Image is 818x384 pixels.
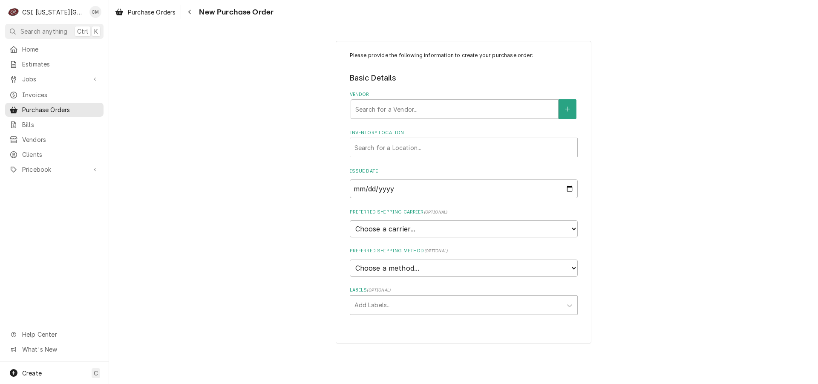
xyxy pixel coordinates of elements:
span: Jobs [22,75,86,84]
span: Pricebook [22,165,86,174]
span: Search anything [20,27,67,36]
div: Purchase Order Create/Update Form [350,52,578,315]
label: Inventory Location [350,130,578,136]
label: Issue Date [350,168,578,175]
span: Home [22,45,99,54]
span: Invoices [22,90,99,99]
span: K [94,27,98,36]
div: Purchase Order Create/Update [336,41,591,344]
button: Search anythingCtrlK [5,24,104,39]
span: Help Center [22,330,98,339]
a: Home [5,42,104,56]
a: Go to Pricebook [5,162,104,176]
label: Preferred Shipping Carrier [350,209,578,216]
label: Vendor [350,91,578,98]
a: Go to Help Center [5,327,104,341]
p: Please provide the following information to create your purchase order: [350,52,578,59]
div: Issue Date [350,168,578,198]
svg: Create New Vendor [565,106,570,112]
label: Labels [350,287,578,294]
span: Bills [22,120,99,129]
a: Purchase Orders [5,103,104,117]
span: Vendors [22,135,99,144]
a: Go to What's New [5,342,104,356]
div: C [8,6,20,18]
a: Clients [5,147,104,162]
div: CSI Kansas City's Avatar [8,6,20,18]
span: ( optional ) [424,248,448,253]
a: Bills [5,118,104,132]
button: Create New Vendor [559,99,576,119]
div: CM [89,6,101,18]
div: Preferred Shipping Carrier [350,209,578,237]
a: Invoices [5,88,104,102]
a: Purchase Orders [112,5,179,19]
div: CSI [US_STATE][GEOGRAPHIC_DATA] [22,8,85,17]
input: yyyy-mm-dd [350,179,578,198]
span: Estimates [22,60,99,69]
div: Chancellor Morris's Avatar [89,6,101,18]
span: What's New [22,345,98,354]
span: New Purchase Order [196,6,274,18]
button: Navigate back [183,5,196,19]
span: Purchase Orders [22,105,99,114]
span: C [94,369,98,378]
span: Purchase Orders [128,8,176,17]
label: Preferred Shipping Method [350,248,578,254]
span: Create [22,370,42,377]
a: Estimates [5,57,104,71]
span: Clients [22,150,99,159]
span: ( optional ) [424,210,448,214]
span: Ctrl [77,27,88,36]
div: Preferred Shipping Method [350,248,578,276]
a: Vendors [5,133,104,147]
div: Vendor [350,91,578,119]
span: ( optional ) [367,288,391,292]
div: Labels [350,287,578,315]
a: Go to Jobs [5,72,104,86]
legend: Basic Details [350,72,578,84]
div: Inventory Location [350,130,578,157]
